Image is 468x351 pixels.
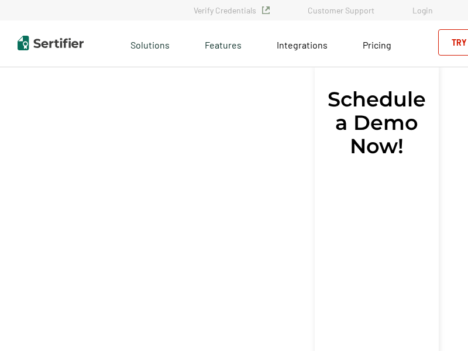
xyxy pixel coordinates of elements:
[277,36,328,51] a: Integrations
[262,6,270,14] img: Verified
[412,5,433,15] a: Login
[363,39,391,50] span: Pricing
[363,36,391,51] a: Pricing
[308,5,374,15] a: Customer Support
[18,36,84,50] img: Sertifier | Digital Credentialing Platform
[130,36,170,51] span: Solutions
[326,88,427,158] span: Schedule a Demo Now!
[205,36,242,51] span: Features
[277,39,328,50] span: Integrations
[194,5,270,15] a: Verify Credentials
